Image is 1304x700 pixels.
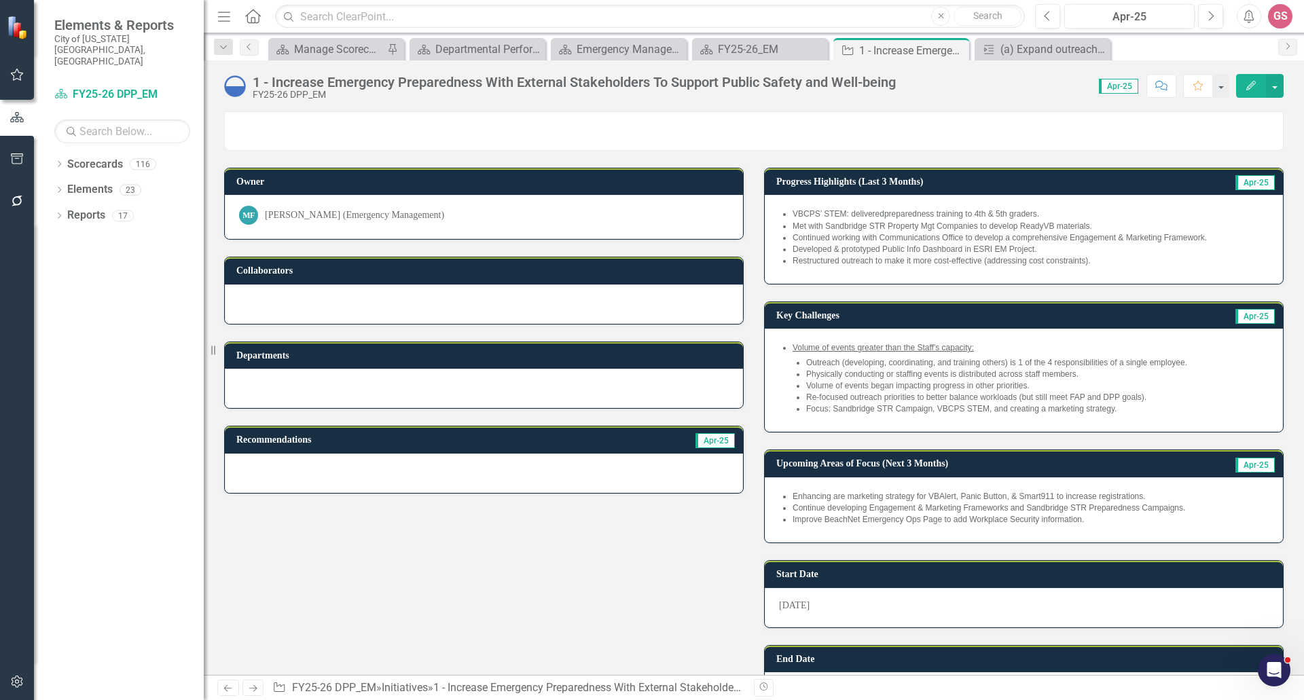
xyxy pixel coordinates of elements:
h3: Recommendations [236,435,560,445]
button: Apr-25 [1064,4,1195,29]
h3: Key Challenges [776,310,1080,320]
span: Physically conducting or staffing events is distributed across staff members. [806,369,1079,379]
a: Initiatives [382,681,428,694]
span: Elements & Reports [54,17,190,33]
span: Developed & prototyped Public Info Dashboard in ESRI EM Project. [793,244,1037,254]
div: MF [239,206,258,225]
button: Search [954,7,1021,26]
h3: Start Date [776,569,1276,579]
a: FY25-26 DPP_EM [54,87,190,103]
span: Continued working with Communications Office to develop a comprehensive Engagement & Marketing Fr... [793,233,1207,242]
div: Apr-25 [1069,9,1190,25]
a: Emergency Management [554,41,683,58]
h3: Progress Highlights (Last 3 Months) [776,177,1167,187]
button: GS [1268,4,1292,29]
span: Re-focused outreach priorities to better balance workloads (but still meet FAP and DPP goals). [806,392,1146,402]
span: Apr-25 [1235,175,1275,190]
div: FY25-26_EM [718,41,825,58]
div: FY25-26 DPP_EM [253,90,896,100]
span: Volume of events greater than the Staff's capacity: [793,343,974,352]
span: Apr-25 [1235,458,1275,473]
span: Met with Sandbridge STR Property Mgt Companies to develop ReadyVB materials. [793,221,1092,231]
input: Search Below... [54,119,190,143]
div: Emergency Management [577,41,683,58]
a: Manage Scorecards [272,41,384,58]
div: 23 [120,184,141,196]
h3: End Date [776,654,1276,664]
span: [DATE] [779,600,810,610]
span: Apr-25 [1099,79,1138,94]
a: FY25-26_EM [695,41,825,58]
span: Focus: Sandbridge STR Campaign, VBCPS STEM, and creating a marketing strategy. [806,404,1117,413]
a: Scorecards [67,157,123,172]
h3: Upcoming Areas of Focus (Next 3 Months) [776,458,1180,468]
span: VBCPS’ STEM: delivered [793,209,884,219]
a: FY25-26 DPP_EM [292,681,376,694]
div: 1 - Increase Emergency Preparedness With External Stakeholders To Support Public Safety and Well-... [433,681,938,694]
img: ClearPoint Strategy [7,15,31,39]
span: Restructured outreach to make it more cost-effective (addressing cost constraints). [793,256,1091,265]
small: City of [US_STATE][GEOGRAPHIC_DATA], [GEOGRAPHIC_DATA] [54,33,190,67]
h3: Departments [236,350,736,361]
a: Departmental Performance Plans - 3 Columns [413,41,542,58]
div: 17 [112,210,134,221]
span: Apr-25 [695,433,735,448]
div: Manage Scorecards [294,41,384,58]
div: Departmental Performance Plans - 3 Columns [435,41,542,58]
input: Search ClearPoint... [275,5,1025,29]
span: Search [973,10,1002,21]
a: Reports [67,208,105,223]
div: 116 [130,158,156,170]
h3: Collaborators [236,265,736,276]
a: Elements [67,182,113,198]
span: preparedness training to 4th & 5th graders. [884,209,1039,219]
div: [PERSON_NAME] (Emergency Management) [265,208,444,222]
h3: Owner [236,177,736,187]
iframe: Intercom live chat [1258,654,1290,686]
span: Improve BeachNet Emergency Ops Page to add Workplace Security information. [793,515,1084,524]
span: Continue developing Engagement & Marketing Frameworks and Sandbridge STR Preparedness Campaigns. [793,503,1185,513]
span: Outreach (developing, coordinating, and training others) is 1 of the 4 responsibilities of a sing... [806,358,1187,367]
span: Volume of events began impacting progress in other priorities. [806,381,1030,390]
div: » » [272,680,744,696]
div: 1 - Increase Emergency Preparedness With External Stakeholders To Support Public Safety and Well-... [859,42,966,59]
img: In Progress [224,75,246,97]
div: 1 - Increase Emergency Preparedness With External Stakeholders To Support Public Safety and Well-... [253,75,896,90]
a: (a) Expand outreach efforts to educate residents and businesses about emergency preparedness [978,41,1107,58]
span: Enhancing are marketing strategy for VBAlert, Panic Button, & Smart911 to increase registrations. [793,492,1146,501]
span: Apr-25 [1235,309,1275,324]
div: (a) Expand outreach efforts to educate residents and businesses about emergency preparedness [1000,41,1107,58]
